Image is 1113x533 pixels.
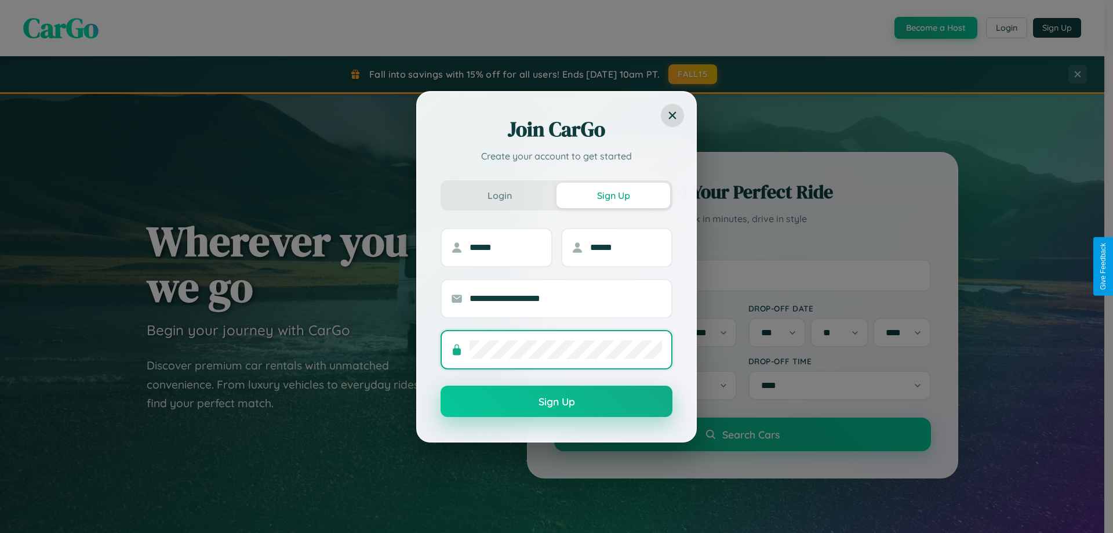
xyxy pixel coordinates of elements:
div: Give Feedback [1099,243,1107,290]
h2: Join CarGo [441,115,672,143]
p: Create your account to get started [441,149,672,163]
button: Sign Up [556,183,670,208]
button: Sign Up [441,386,672,417]
button: Login [443,183,556,208]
